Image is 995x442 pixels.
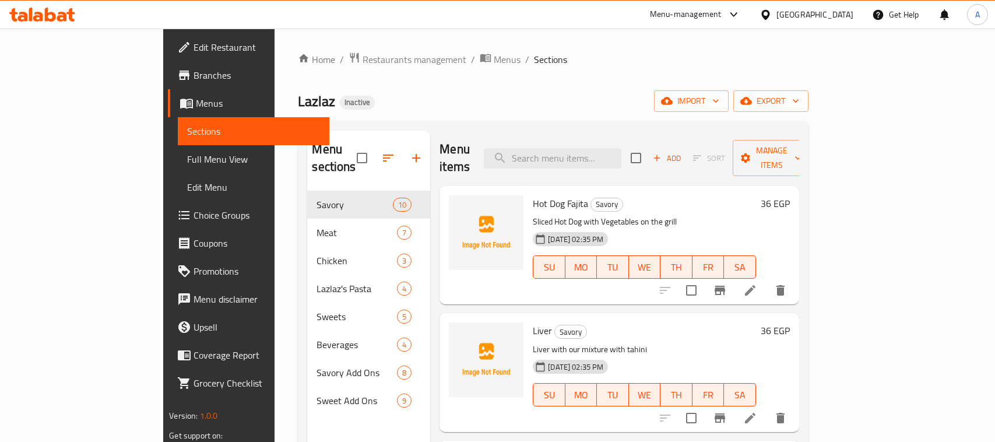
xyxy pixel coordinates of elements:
[597,383,629,406] button: TU
[168,33,329,61] a: Edit Restaurant
[397,310,412,324] div: items
[397,254,412,268] div: items
[565,255,597,279] button: MO
[168,285,329,313] a: Menu disclaimer
[194,264,320,278] span: Promotions
[733,140,811,176] button: Manage items
[178,145,329,173] a: Full Menu View
[679,406,704,430] span: Select to update
[317,310,397,324] div: Sweets
[194,376,320,390] span: Grocery Checklist
[168,369,329,397] a: Grocery Checklist
[169,408,198,423] span: Version:
[440,141,470,176] h2: Menu items
[533,383,565,406] button: SU
[398,339,411,350] span: 4
[733,90,808,112] button: export
[761,322,790,339] h6: 36 EGP
[397,226,412,240] div: items
[200,408,218,423] span: 1.0.0
[543,234,608,245] span: [DATE] 02:35 PM
[317,394,397,408] div: Sweet Add Ons
[307,247,430,275] div: Chicken3
[706,404,734,432] button: Branch-specific-item
[767,276,794,304] button: delete
[484,148,621,169] input: search
[340,97,375,107] span: Inactive
[692,255,725,279] button: FR
[194,68,320,82] span: Branches
[317,282,397,296] span: Lazlaz's Pasta
[178,173,329,201] a: Edit Menu
[317,338,397,352] span: Beverages
[602,259,624,276] span: TU
[298,52,808,67] nav: breadcrumb
[494,52,521,66] span: Menus
[975,8,980,21] span: A
[724,255,756,279] button: SA
[307,191,430,219] div: Savory10
[743,94,799,108] span: export
[393,198,412,212] div: items
[350,146,374,170] span: Select all sections
[533,322,552,339] span: Liver
[697,259,720,276] span: FR
[776,8,853,21] div: [GEOGRAPHIC_DATA]
[449,322,523,397] img: Liver
[660,383,692,406] button: TH
[397,366,412,380] div: items
[629,383,661,406] button: WE
[398,227,411,238] span: 7
[449,195,523,270] img: Hot Dog Fajita
[340,96,375,110] div: Inactive
[724,383,756,406] button: SA
[178,117,329,145] a: Sections
[312,141,357,176] h2: Menu sections
[317,198,393,212] div: Savory
[729,259,751,276] span: SA
[397,338,412,352] div: items
[651,152,683,165] span: Add
[654,90,729,112] button: import
[307,331,430,359] div: Beverages4
[570,387,593,404] span: MO
[307,387,430,415] div: Sweet Add Ons9
[398,395,411,406] span: 9
[660,255,692,279] button: TH
[194,292,320,306] span: Menu disclaimer
[168,89,329,117] a: Menus
[648,149,685,167] span: Add item
[398,367,411,378] span: 8
[317,366,397,380] span: Savory Add Ons
[665,259,688,276] span: TH
[555,325,586,339] span: Savory
[187,180,320,194] span: Edit Menu
[706,276,734,304] button: Branch-specific-item
[538,387,560,404] span: SU
[570,259,593,276] span: MO
[317,226,397,240] div: Meat
[767,404,794,432] button: delete
[194,40,320,54] span: Edit Restaurant
[397,282,412,296] div: items
[307,303,430,331] div: Sweets5
[187,152,320,166] span: Full Menu View
[397,394,412,408] div: items
[317,254,397,268] span: Chicken
[743,411,757,425] a: Edit menu item
[194,320,320,334] span: Upsell
[602,387,624,404] span: TU
[663,94,719,108] span: import
[525,52,529,66] li: /
[168,229,329,257] a: Coupons
[398,283,411,294] span: 4
[590,198,623,212] div: Savory
[363,52,466,66] span: Restaurants management
[533,255,565,279] button: SU
[398,311,411,322] span: 5
[742,143,801,173] span: Manage items
[743,283,757,297] a: Edit menu item
[194,208,320,222] span: Choice Groups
